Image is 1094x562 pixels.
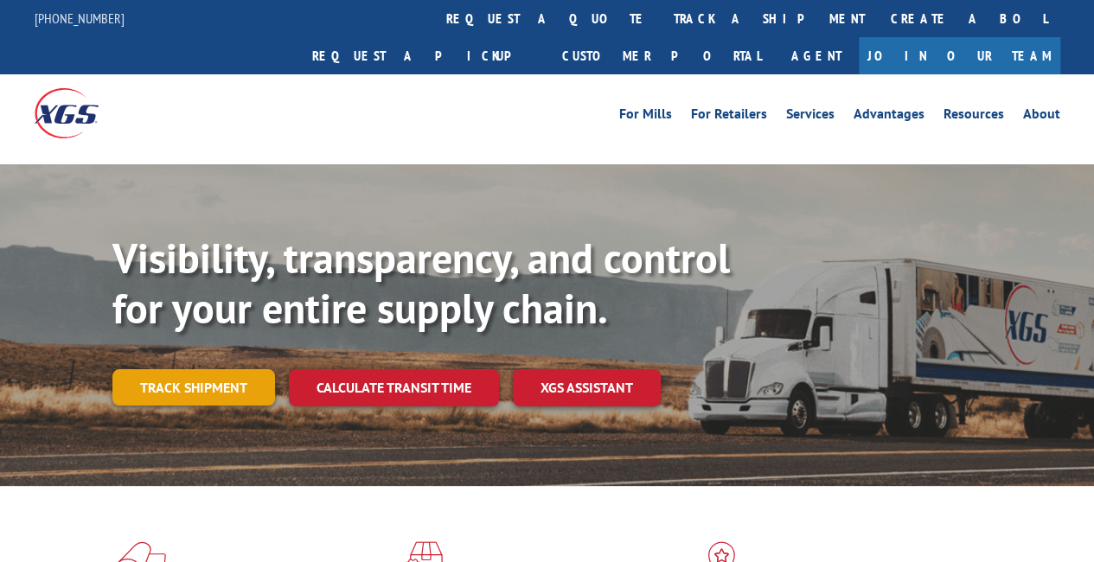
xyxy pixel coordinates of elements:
a: Join Our Team [859,37,1060,74]
a: Customer Portal [549,37,774,74]
a: [PHONE_NUMBER] [35,10,125,27]
a: Calculate transit time [289,369,499,406]
a: XGS ASSISTANT [513,369,661,406]
a: Track shipment [112,369,275,406]
a: Request a pickup [299,37,549,74]
a: Advantages [854,107,924,126]
a: For Mills [619,107,672,126]
b: Visibility, transparency, and control for your entire supply chain. [112,231,730,335]
a: Agent [774,37,859,74]
a: About [1023,107,1060,126]
a: For Retailers [691,107,767,126]
a: Services [786,107,835,126]
a: Resources [944,107,1004,126]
